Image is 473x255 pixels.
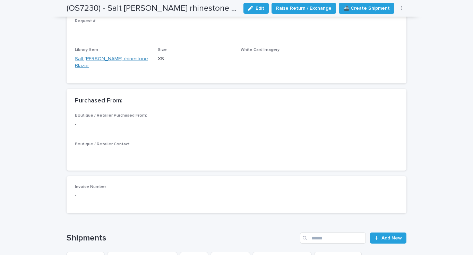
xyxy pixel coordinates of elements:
[75,97,122,105] h2: Purchased From:
[75,113,147,118] span: Boutique / Retailer Purchased From:
[272,3,336,14] button: Raise Return / Exchange
[75,19,95,23] span: Request #
[75,121,398,128] p: -
[241,48,279,52] span: White Card Imagery
[75,149,398,157] p: -
[276,5,332,12] span: Raise Return / Exchange
[75,48,98,52] span: Library Item
[158,48,167,52] span: Size
[75,55,149,70] a: Salt [PERSON_NAME] rhinestone Blazer
[75,185,106,189] span: Invoice Number
[158,55,232,63] p: XS
[243,3,269,14] button: Edit
[67,3,238,13] h2: (OS7230) - Salt Murphy rhinestone Blazer - 09/18/25
[241,55,315,63] p: -
[370,233,406,244] a: Add New
[256,6,264,11] span: Edit
[75,26,398,34] p: -
[343,5,390,12] span: 🚢 Create Shipment
[339,3,394,14] button: 🚢 Create Shipment
[67,233,297,243] h1: Shipments
[75,142,130,146] span: Boutique / Retailer Contact
[300,233,366,244] input: Search
[381,236,402,240] span: Add New
[75,192,177,199] p: -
